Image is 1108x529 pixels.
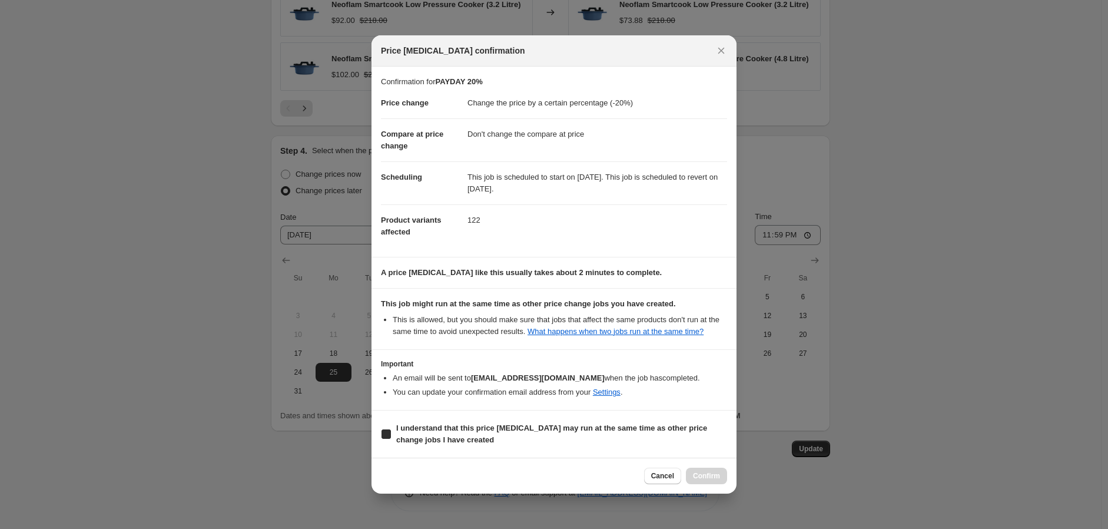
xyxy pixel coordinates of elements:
dd: Change the price by a certain percentage (-20%) [467,88,727,118]
b: PAYDAY 20% [435,77,482,86]
b: [EMAIL_ADDRESS][DOMAIN_NAME] [471,373,605,382]
span: Compare at price change [381,130,443,150]
button: Close [713,42,729,59]
span: Cancel [651,471,674,481]
b: I understand that this price [MEDICAL_DATA] may run at the same time as other price change jobs I... [396,424,707,444]
dd: 122 [467,204,727,236]
h3: Important [381,359,727,369]
span: Scheduling [381,173,422,181]
p: Confirmation for [381,76,727,88]
b: A price [MEDICAL_DATA] like this usually takes about 2 minutes to complete. [381,268,662,277]
a: What happens when two jobs run at the same time? [528,327,704,336]
a: Settings [593,388,621,396]
b: This job might run at the same time as other price change jobs you have created. [381,299,676,308]
li: You can update your confirmation email address from your . [393,386,727,398]
span: Price [MEDICAL_DATA] confirmation [381,45,525,57]
li: This is allowed, but you should make sure that jobs that affect the same products don ' t run at ... [393,314,727,338]
dd: Don't change the compare at price [467,118,727,150]
span: Product variants affected [381,216,442,236]
button: Cancel [644,468,681,484]
li: An email will be sent to when the job has completed . [393,372,727,384]
dd: This job is scheduled to start on [DATE]. This job is scheduled to revert on [DATE]. [467,161,727,204]
span: Price change [381,98,429,107]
